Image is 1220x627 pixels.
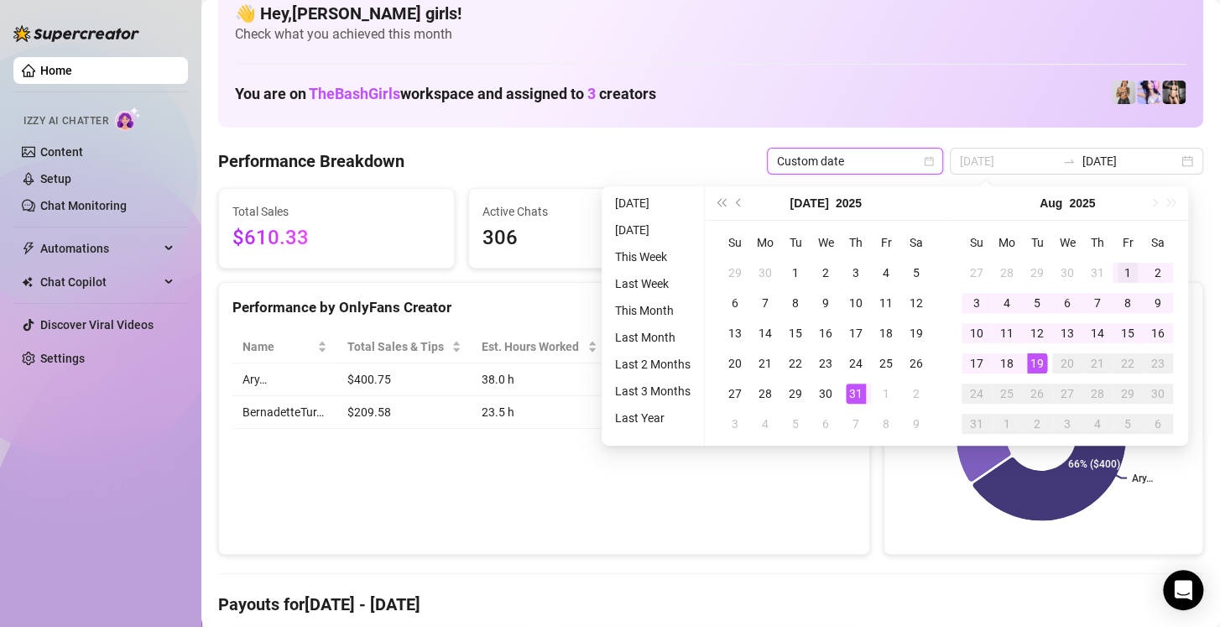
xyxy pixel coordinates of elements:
th: Tu [1022,227,1052,258]
div: 5 [906,263,926,283]
td: 2025-08-19 [1022,348,1052,379]
li: Last 3 Months [608,381,697,401]
div: 1 [876,384,896,404]
div: 1 [997,414,1017,434]
td: 2025-07-20 [720,348,750,379]
div: 5 [785,414,806,434]
th: Fr [1113,227,1143,258]
li: This Week [608,247,697,267]
div: 30 [1148,384,1168,404]
td: 2025-07-16 [811,318,841,348]
img: Chat Copilot [22,276,33,288]
img: AI Chatter [115,107,141,131]
td: 2025-08-01 [1113,258,1143,288]
div: 10 [846,293,866,313]
li: Last Week [608,274,697,294]
h4: Payouts for [DATE] - [DATE] [218,593,1203,616]
text: Ary… [1132,473,1153,484]
td: 2025-08-26 [1022,379,1052,409]
li: [DATE] [608,193,697,213]
div: 23 [1148,353,1168,374]
td: 2025-08-08 [871,409,901,439]
div: 2 [1027,414,1047,434]
div: 12 [906,293,926,313]
div: 29 [1027,263,1047,283]
div: 16 [1148,323,1168,343]
td: 2025-07-13 [720,318,750,348]
div: 14 [755,323,775,343]
td: 2025-07-01 [780,258,811,288]
div: 15 [1118,323,1138,343]
li: [DATE] [608,220,697,240]
button: Previous month (PageUp) [730,186,748,220]
td: 2025-06-30 [750,258,780,288]
td: 2025-08-24 [962,379,992,409]
div: 4 [755,414,775,434]
h4: Performance Breakdown [218,149,404,173]
div: Performance by OnlyFans Creator [232,296,856,319]
td: 2025-07-17 [841,318,871,348]
span: Chat Copilot [40,269,159,295]
a: Discover Viral Videos [40,318,154,332]
div: 1 [785,263,806,283]
div: 14 [1087,323,1108,343]
th: Fr [871,227,901,258]
div: 27 [967,263,987,283]
a: Home [40,64,72,77]
div: 3 [846,263,866,283]
div: 22 [1118,353,1138,374]
div: 30 [755,263,775,283]
div: 23 [816,353,836,374]
button: Choose a year [836,186,862,220]
img: BernadetteTur [1112,81,1135,104]
td: 2025-08-04 [750,409,780,439]
td: 2025-07-31 [1082,258,1113,288]
span: Active Chats [482,202,691,221]
div: 2 [906,384,926,404]
li: This Month [608,300,697,321]
div: 17 [846,323,866,343]
td: 2025-08-27 [1052,379,1082,409]
div: 20 [725,353,745,374]
div: 6 [1148,414,1168,434]
span: 306 [482,222,691,254]
td: $209.58 [337,396,472,429]
th: Th [1082,227,1113,258]
div: 11 [997,323,1017,343]
div: 13 [1057,323,1077,343]
td: 2025-07-12 [901,288,931,318]
div: 26 [906,353,926,374]
button: Last year (Control + left) [712,186,730,220]
td: 2025-07-29 [780,379,811,409]
td: 2025-08-03 [720,409,750,439]
td: 2025-08-12 [1022,318,1052,348]
div: 4 [997,293,1017,313]
button: Choose a year [1069,186,1095,220]
td: 2025-08-04 [992,288,1022,318]
span: Check what you achieved this month [235,25,1186,44]
span: TheBashGirls [309,85,400,102]
td: 2025-08-07 [1082,288,1113,318]
div: 3 [725,414,745,434]
div: 11 [876,293,896,313]
div: 29 [785,384,806,404]
div: 25 [876,353,896,374]
td: 2025-09-01 [992,409,1022,439]
div: 3 [1057,414,1077,434]
td: 2025-07-23 [811,348,841,379]
td: 2025-08-23 [1143,348,1173,379]
td: 2025-07-19 [901,318,931,348]
span: Custom date [777,149,933,174]
td: 2025-08-20 [1052,348,1082,379]
th: Total Sales & Tips [337,331,472,363]
div: 24 [846,353,866,374]
div: 19 [906,323,926,343]
div: 2 [816,263,836,283]
img: Bonnie [1162,81,1186,104]
td: 23.5 h [472,396,607,429]
div: 28 [755,384,775,404]
span: to [1062,154,1076,168]
div: 9 [816,293,836,313]
button: Choose a month [790,186,828,220]
th: Name [232,331,337,363]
